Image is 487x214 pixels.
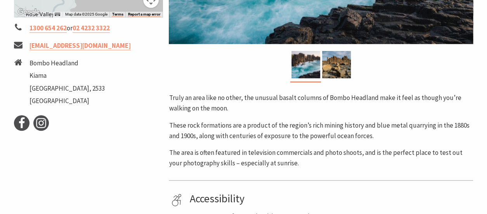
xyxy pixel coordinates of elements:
[16,7,42,17] a: Open this area in Google Maps (opens a new window)
[16,7,42,17] img: Google
[128,12,160,17] a: Report a map error
[65,12,107,16] span: Map data ©2025 Google
[29,96,105,106] li: [GEOGRAPHIC_DATA]
[169,147,473,168] p: The area is often featured in television commercials and photo shoots, and is the perfect place t...
[29,83,105,94] li: [GEOGRAPHIC_DATA], 2533
[73,24,110,33] a: 02 4232 3322
[291,51,320,78] img: Bombo Quarry
[29,41,131,50] a: [EMAIL_ADDRESS][DOMAIN_NAME]
[29,70,105,81] li: Kiama
[29,24,67,33] a: 1300 654 262
[55,12,60,17] button: Keyboard shortcuts
[112,12,123,17] a: Terms (opens in new tab)
[14,23,163,33] li: or
[322,51,351,78] img: Bombo Quarry
[169,120,473,141] p: These rock formations are a product of the region’s rich mining history and blue metal quarrying ...
[189,192,470,205] h4: Accessibility
[29,58,105,68] li: Bombo Headland
[169,93,473,114] p: Truly an area like no other, the unusual basalt columns of Bombo Headland make it feel as though ...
